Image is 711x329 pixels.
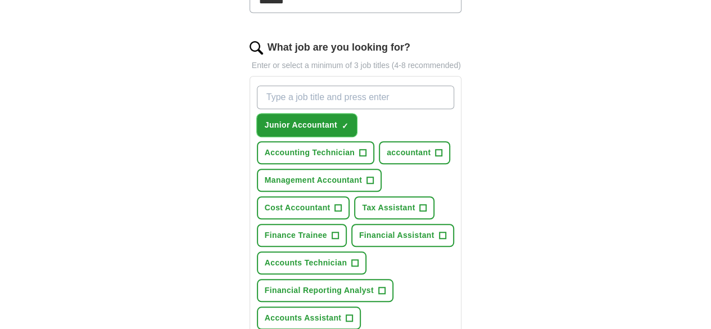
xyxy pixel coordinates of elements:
button: Finance Trainee [257,224,347,247]
span: Management Accountant [265,174,362,186]
span: Cost Accountant [265,202,330,214]
button: accountant [379,141,450,164]
label: What job are you looking for? [268,40,410,55]
span: Finance Trainee [265,229,327,241]
button: Tax Assistant [354,196,434,219]
button: Accounting Technician [257,141,374,164]
span: Financial Assistant [359,229,434,241]
span: Financial Reporting Analyst [265,285,374,296]
button: Financial Assistant [351,224,454,247]
input: Type a job title and press enter [257,85,455,109]
span: accountant [387,147,431,159]
span: Accounts Assistant [265,312,341,324]
span: Accounting Technician [265,147,355,159]
button: Management Accountant [257,169,382,192]
span: Junior Accountant [265,119,337,131]
span: Tax Assistant [362,202,415,214]
button: Junior Accountant✓ [257,114,357,137]
button: Accounts Technician [257,251,366,274]
span: ✓ [342,121,348,130]
button: Financial Reporting Analyst [257,279,393,302]
p: Enter or select a minimum of 3 job titles (4-8 recommended) [250,60,462,71]
span: Accounts Technician [265,257,347,269]
img: search.png [250,41,263,55]
button: Cost Accountant [257,196,350,219]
